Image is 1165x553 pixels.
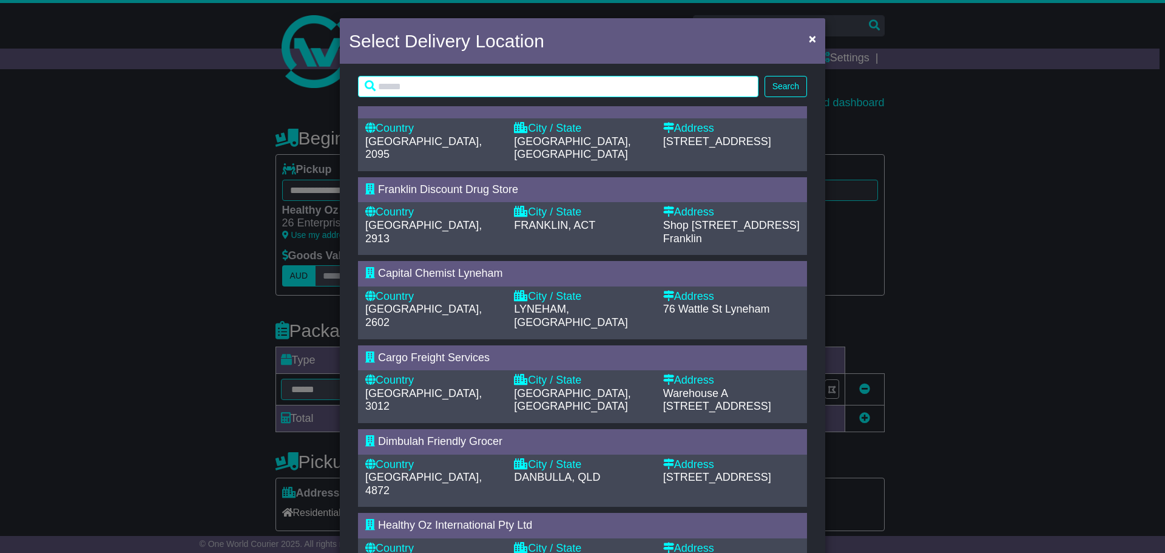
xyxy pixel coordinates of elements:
[663,232,702,245] span: Franklin
[365,374,502,387] div: Country
[663,290,800,304] div: Address
[809,32,816,46] span: ×
[378,519,532,531] span: Healthy Oz International Pty Ltd
[663,387,728,399] span: Warehouse A
[663,471,771,483] span: [STREET_ADDRESS]
[378,351,490,364] span: Cargo Freight Services
[514,471,600,483] span: DANBULLA, QLD
[663,400,771,412] span: [STREET_ADDRESS]
[803,26,822,51] button: Close
[365,122,502,135] div: Country
[349,27,544,55] h4: Select Delivery Location
[365,290,502,304] div: Country
[514,206,650,219] div: City / State
[663,206,800,219] div: Address
[365,206,502,219] div: Country
[514,303,627,328] span: LYNEHAM, [GEOGRAPHIC_DATA]
[514,135,630,161] span: [GEOGRAPHIC_DATA], [GEOGRAPHIC_DATA]
[663,458,800,472] div: Address
[365,387,482,413] span: [GEOGRAPHIC_DATA], 3012
[514,387,630,413] span: [GEOGRAPHIC_DATA], [GEOGRAPHIC_DATA]
[663,135,771,148] span: [STREET_ADDRESS]
[514,290,650,304] div: City / State
[365,135,482,161] span: [GEOGRAPHIC_DATA], 2095
[663,219,800,231] span: Shop [STREET_ADDRESS]
[663,122,800,135] div: Address
[514,122,650,135] div: City / State
[514,458,650,472] div: City / State
[365,471,482,497] span: [GEOGRAPHIC_DATA], 4872
[514,374,650,387] div: City / State
[365,303,482,328] span: [GEOGRAPHIC_DATA], 2602
[378,183,518,195] span: Franklin Discount Drug Store
[365,458,502,472] div: Country
[765,76,807,97] button: Search
[663,374,800,387] div: Address
[663,303,722,315] span: 76 Wattle St
[378,267,502,279] span: Capital Chemist Lyneham
[365,219,482,245] span: [GEOGRAPHIC_DATA], 2913
[725,303,769,315] span: Lyneham
[378,435,502,447] span: Dimbulah Friendly Grocer
[514,219,595,231] span: FRANKLIN, ACT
